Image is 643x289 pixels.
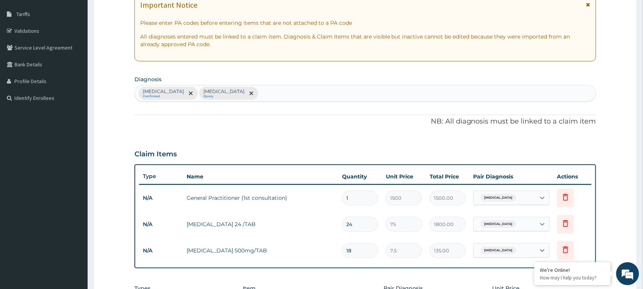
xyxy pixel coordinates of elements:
th: Total Price [426,169,470,184]
p: All diagnoses entered must be linked to a claim item. Diagnosis & Claim Items that are visible bu... [140,33,590,48]
small: Query [203,95,245,98]
td: N/A [139,244,183,258]
span: We're online! [44,96,105,173]
span: remove selection option [248,90,255,97]
th: Type [139,169,183,183]
th: Name [183,169,338,184]
td: N/A [139,217,183,231]
span: Tariffs [16,11,30,18]
td: [MEDICAL_DATA] 24 /TAB [183,217,338,232]
h3: Claim Items [134,150,177,159]
p: [MEDICAL_DATA] [143,88,184,95]
span: [MEDICAL_DATA] [481,247,517,254]
div: Minimize live chat window [125,4,143,22]
img: d_794563401_company_1708531726252_794563401 [14,38,31,57]
span: [MEDICAL_DATA] [481,220,517,228]
p: [MEDICAL_DATA] [203,88,245,95]
textarea: Type your message and hit 'Enter' [4,208,145,235]
div: We're Online! [540,267,605,273]
td: [MEDICAL_DATA] 500mg/TAB [183,243,338,258]
h1: Important Notice [140,1,197,9]
td: General Practitioner (1st consultation) [183,190,338,206]
span: [MEDICAL_DATA] [481,194,517,202]
label: Diagnosis [134,75,162,83]
p: NB: All diagnosis must be linked to a claim item [134,117,596,127]
th: Pair Diagnosis [470,169,553,184]
th: Actions [553,169,592,184]
td: N/A [139,191,183,205]
div: Chat with us now [40,43,128,53]
small: Confirmed [143,95,184,98]
span: remove selection option [187,90,194,97]
p: How may I help you today? [540,275,605,281]
p: Please enter PA codes before entering items that are not attached to a PA code [140,19,590,27]
th: Quantity [338,169,382,184]
th: Unit Price [382,169,426,184]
